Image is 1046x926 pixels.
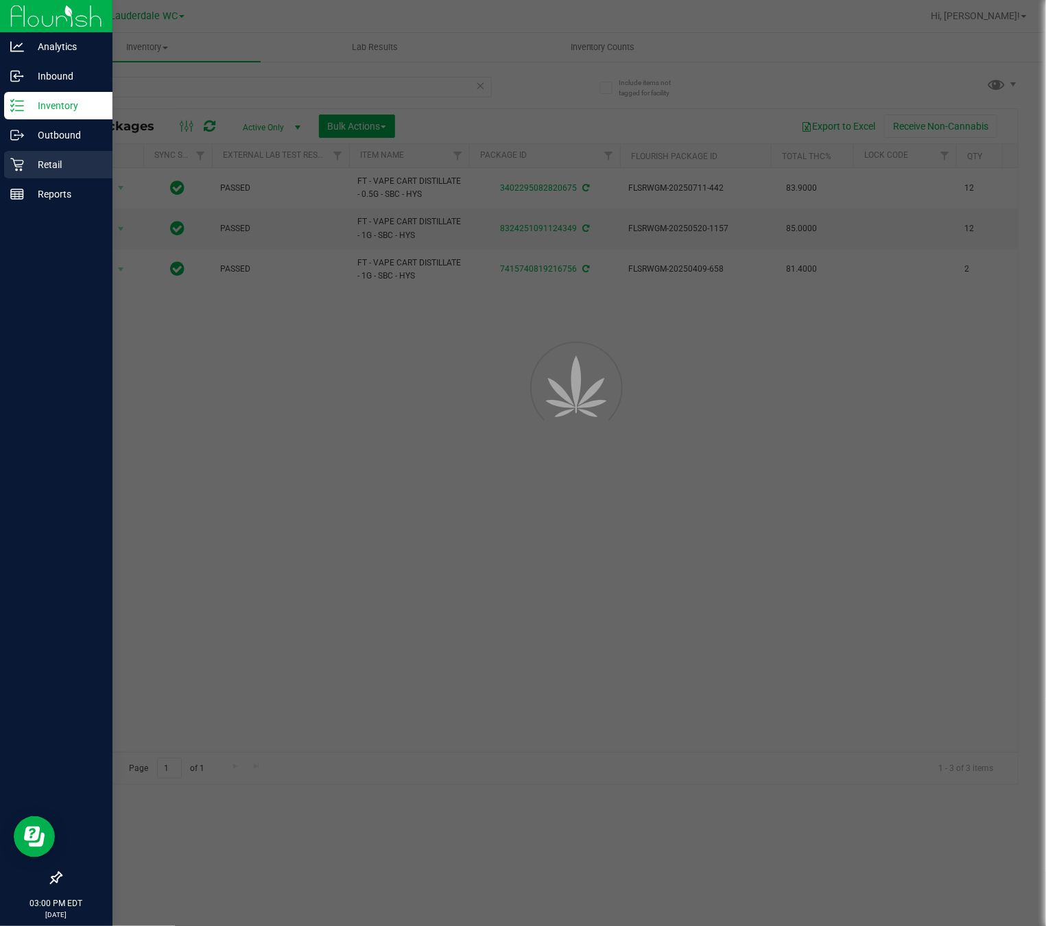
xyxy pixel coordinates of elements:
p: Inventory [24,97,106,114]
inline-svg: Outbound [10,128,24,142]
p: Outbound [24,127,106,143]
inline-svg: Analytics [10,40,24,54]
p: 03:00 PM EDT [6,897,106,910]
inline-svg: Reports [10,187,24,201]
inline-svg: Retail [10,158,24,171]
p: Reports [24,186,106,202]
p: Inbound [24,68,106,84]
iframe: Resource center [14,816,55,857]
inline-svg: Inbound [10,69,24,83]
p: Analytics [24,38,106,55]
inline-svg: Inventory [10,99,24,112]
p: [DATE] [6,910,106,920]
p: Retail [24,156,106,173]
